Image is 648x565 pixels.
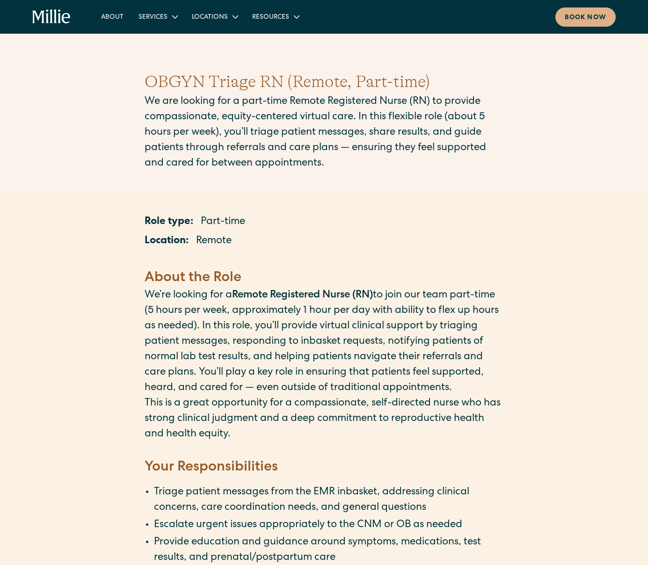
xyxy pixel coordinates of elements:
strong: About the Role [145,271,241,285]
div: Locations [184,9,245,24]
p: Part-time [201,215,245,230]
p: We are looking for a part-time Remote Registered Nurse (RN) to provide compassionate, equity-cent... [145,94,504,172]
strong: Remote Registered Nurse (RN) [232,290,373,301]
p: ‍ [145,442,504,458]
p: Location: [145,234,189,249]
p: ‍ [145,253,504,268]
div: Resources [252,13,289,22]
a: Book now [555,7,616,27]
p: Remote [196,234,232,249]
a: About [94,9,131,24]
div: Services [131,9,184,24]
li: Escalate urgent issues appropriately to the CNM or OB as needed [154,518,504,533]
a: home [32,9,71,24]
div: Resources [245,9,306,24]
strong: Your Responsibilities [145,461,278,475]
p: This is a great opportunity for a compassionate, self-directed nurse who has strong clinical judg... [145,396,504,442]
h1: OBGYN Triage RN (Remote, Part-time) [145,69,504,94]
div: Book now [565,13,606,23]
div: Locations [192,13,228,22]
li: Triage patient messages from the EMR inbasket, addressing clinical concerns, care coordination ne... [154,485,504,516]
p: We’re looking for a to join our team part-time (5 hours per week, approximately 1 hour per day wi... [145,288,504,396]
p: Role type: [145,215,193,230]
div: Services [138,13,167,22]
